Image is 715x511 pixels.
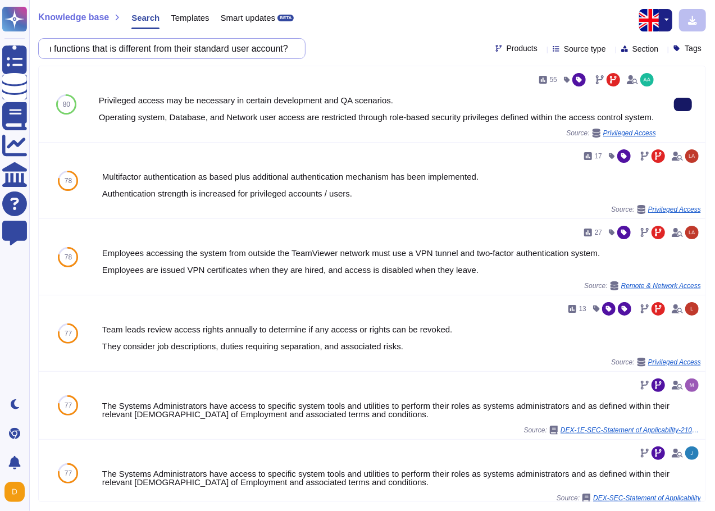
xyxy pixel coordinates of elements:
span: Products [507,44,538,52]
div: The Systems Administrators have access to specific system tools and utilities to perform their ro... [102,401,701,418]
span: Tags [685,44,702,52]
span: Source: [524,426,701,435]
button: user [2,480,33,504]
span: 55 [550,76,557,83]
span: Privileged Access [648,359,701,366]
div: Privileged access may be necessary in certain development and QA scenarios. Operating system, Dat... [99,96,656,121]
img: en [639,9,662,31]
span: DEX-1E-SEC-Statement of Applicability-210325-120729.pdf [561,427,701,434]
span: Source: [566,129,656,138]
img: user [685,378,699,392]
span: Remote & Network Access [621,282,701,289]
img: user [640,73,654,86]
span: Privileged Access [603,130,656,136]
div: Multifactor authentication as based plus additional authentication mechanism has been implemented... [102,172,701,198]
img: user [685,446,699,460]
img: user [4,482,25,502]
span: 80 [63,101,70,108]
span: Source: [584,281,701,290]
span: 78 [65,254,72,261]
span: DEX-SEC-Statement of Applicability [593,495,701,501]
div: Employees accessing the system from outside the TeamViewer network must use a VPN tunnel and two-... [102,249,701,274]
input: Search a question or template... [44,39,294,58]
span: Smart updates [221,13,276,22]
span: Source: [611,205,701,214]
span: Source type [564,45,606,53]
span: Source: [557,494,701,503]
span: Search [131,13,160,22]
img: user [685,302,699,316]
img: user [685,149,699,163]
span: 77 [65,330,72,337]
span: Knowledge base [38,13,109,22]
span: 77 [65,470,72,477]
span: 27 [595,229,602,236]
div: The Systems Administrators have access to specific system tools and utilities to perform their ro... [102,469,701,486]
span: 77 [65,402,72,409]
span: Templates [171,13,209,22]
span: Section [632,45,659,53]
div: BETA [277,15,294,21]
div: Team leads review access rights annually to determine if any access or rights can be revoked. The... [102,325,701,350]
span: 78 [65,177,72,184]
span: Source: [611,358,701,367]
img: user [685,226,699,239]
span: 13 [579,305,586,312]
span: Privileged Access [648,206,701,213]
span: 17 [595,153,602,159]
